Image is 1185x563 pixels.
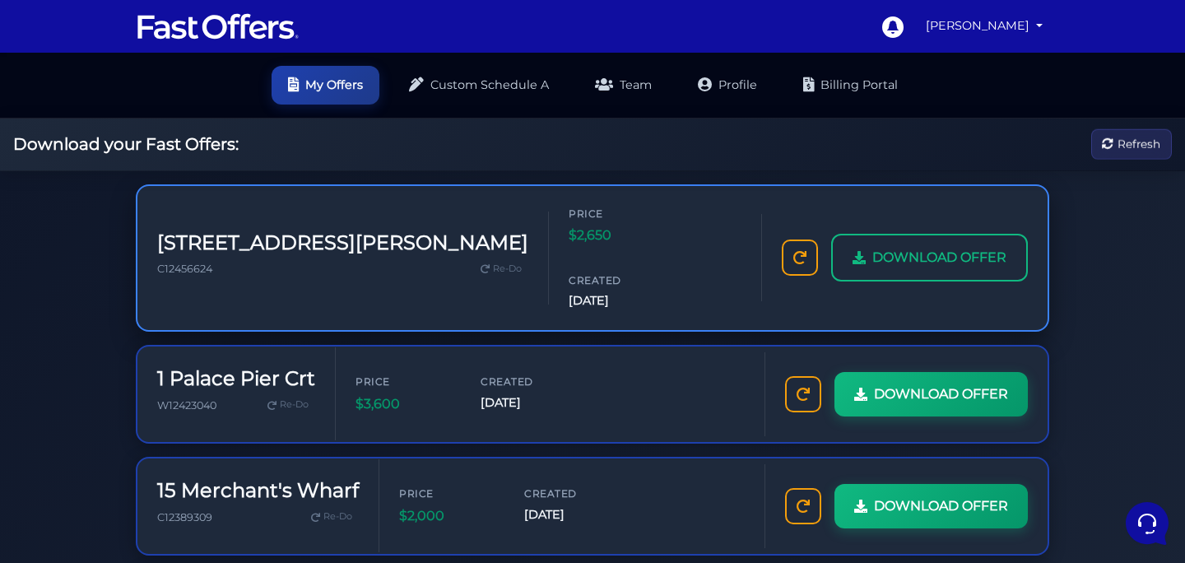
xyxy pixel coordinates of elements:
[872,247,1006,268] span: DOWNLOAD OFFER
[13,13,276,66] h2: Hello [PERSON_NAME] 👋
[142,435,188,449] p: Messages
[874,384,1008,405] span: DOWNLOAD OFFER
[49,435,77,449] p: Home
[787,66,914,105] a: Billing Portal
[13,134,239,154] h2: Download your Fast Offers:
[831,234,1028,281] a: DOWNLOAD OFFER
[26,230,112,244] span: Find an Answer
[579,66,668,105] a: Team
[569,225,667,246] span: $2,650
[272,66,379,105] a: My Offers
[474,258,528,280] a: Re-Do
[569,272,667,288] span: Created
[834,484,1028,528] a: DOWNLOAD OFFER
[26,92,133,105] span: Your Conversations
[493,262,522,277] span: Re-Do
[1118,135,1160,153] span: Refresh
[481,374,579,389] span: Created
[157,367,315,391] h3: 1 Palace Pier Crt
[157,511,212,523] span: C12389309
[266,92,303,105] a: See all
[919,10,1049,42] a: [PERSON_NAME]
[304,506,359,528] a: Re-Do
[569,206,667,221] span: Price
[1091,129,1172,160] button: Refresh
[26,165,303,198] button: Start a Conversation
[114,412,216,449] button: Messages
[118,174,230,188] span: Start a Conversation
[37,266,269,282] input: Search for an Article...
[399,505,498,527] span: $2,000
[569,291,667,310] span: [DATE]
[323,509,352,524] span: Re-Do
[157,263,212,275] span: C12456624
[157,479,359,503] h3: 15 Merchant's Wharf
[355,393,454,415] span: $3,600
[53,119,86,151] img: dark
[26,119,59,151] img: dark
[524,486,623,501] span: Created
[874,496,1008,517] span: DOWNLOAD OFFER
[157,399,216,412] span: W12423040
[205,230,303,244] a: Open Help Center
[524,505,623,524] span: [DATE]
[393,66,565,105] a: Custom Schedule A
[255,435,276,449] p: Help
[215,412,316,449] button: Help
[13,412,114,449] button: Home
[157,231,528,255] h3: [STREET_ADDRESS][PERSON_NAME]
[481,393,579,412] span: [DATE]
[399,486,498,501] span: Price
[681,66,774,105] a: Profile
[355,374,454,389] span: Price
[261,394,315,416] a: Re-Do
[834,372,1028,416] a: DOWNLOAD OFFER
[280,398,309,412] span: Re-Do
[1122,499,1172,548] iframe: Customerly Messenger Launcher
